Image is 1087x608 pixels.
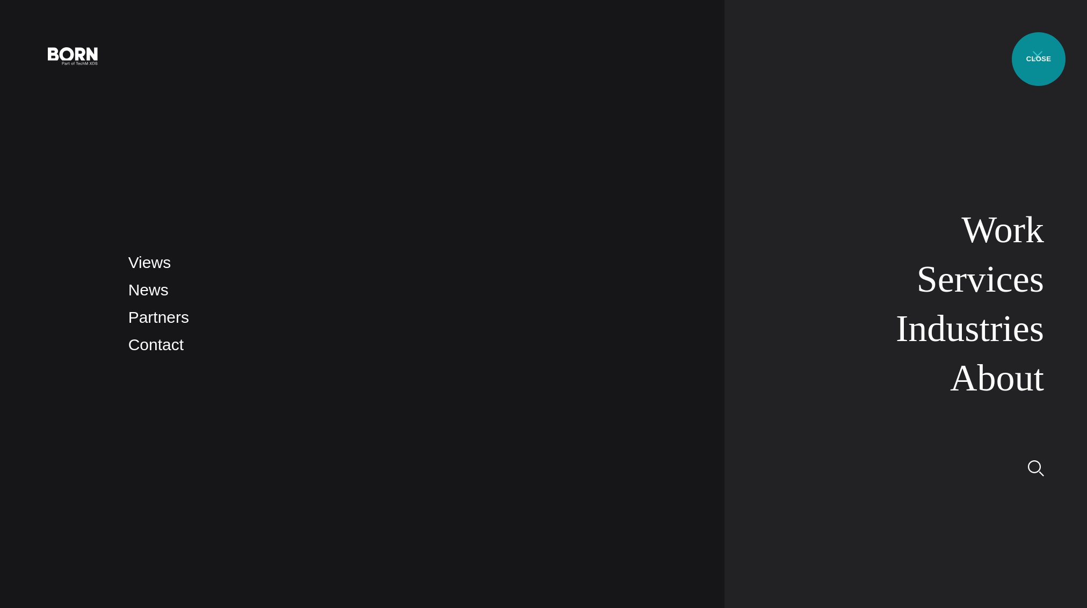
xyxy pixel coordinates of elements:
a: Services [917,258,1044,300]
a: News [128,281,169,299]
img: Search [1028,460,1044,476]
a: Partners [128,308,189,326]
a: Work [961,209,1044,250]
a: Industries [896,308,1044,349]
a: About [950,357,1044,399]
a: Views [128,254,171,271]
button: Open [1025,44,1050,67]
a: Contact [128,336,184,353]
